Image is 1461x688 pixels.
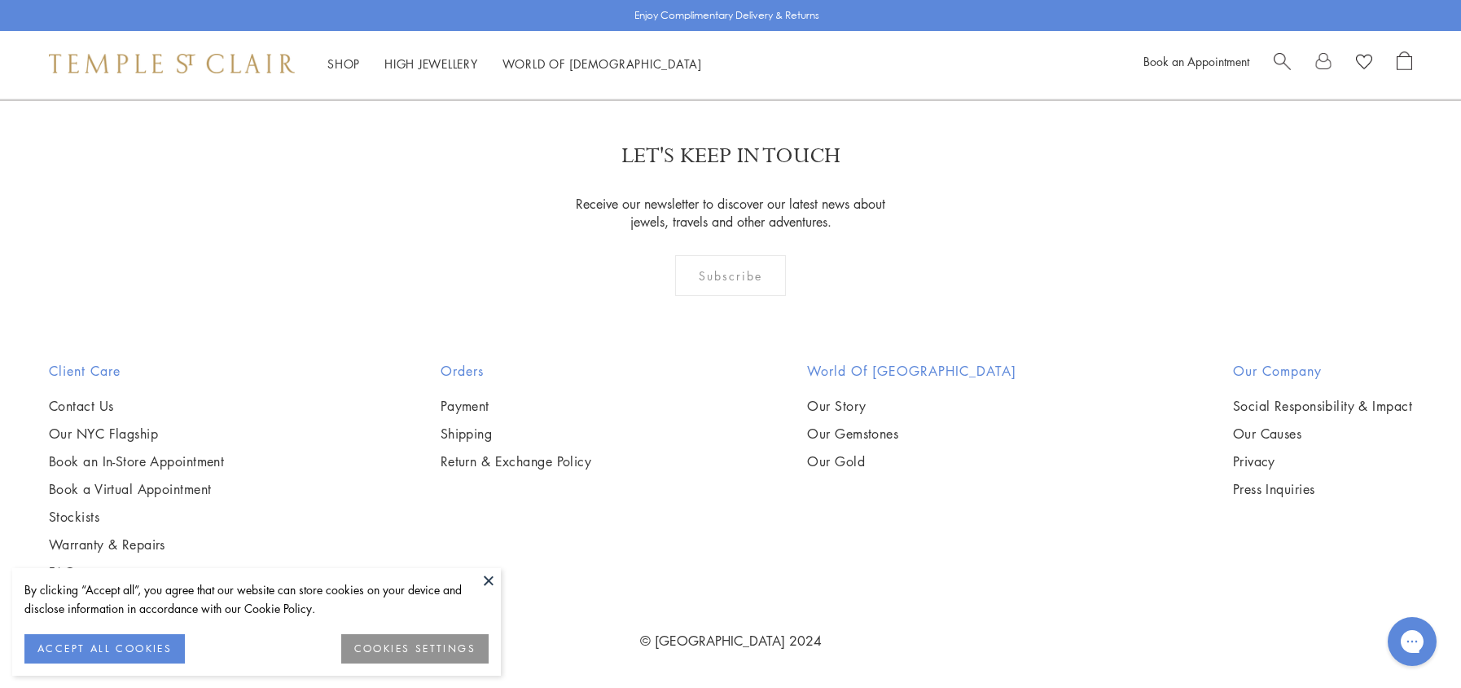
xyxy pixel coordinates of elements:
p: Enjoy Complimentary Delivery & Returns [634,7,819,24]
a: Social Responsibility & Impact [1233,397,1412,415]
a: Book a Virtual Appointment [49,480,224,498]
a: Open Shopping Bag [1397,51,1412,76]
a: World of [DEMOGRAPHIC_DATA]World of [DEMOGRAPHIC_DATA] [502,55,702,72]
a: © [GEOGRAPHIC_DATA] 2024 [640,632,822,650]
h2: Client Care [49,361,224,381]
h2: Orders [441,361,592,381]
a: Shipping [441,425,592,443]
a: Press Inquiries [1233,480,1412,498]
h2: Our Company [1233,361,1412,381]
button: ACCEPT ALL COOKIES [24,634,185,664]
div: Subscribe [675,255,787,296]
a: Book an Appointment [1143,53,1249,69]
a: Book an In-Store Appointment [49,452,224,470]
a: ShopShop [327,55,360,72]
a: Stockists [49,508,224,526]
a: View Wishlist [1356,51,1372,76]
a: Our Story [807,397,1016,415]
nav: Main navigation [327,54,702,74]
a: Our Gold [807,452,1016,470]
iframe: Gorgias live chat messenger [1380,611,1445,672]
img: Temple St. Clair [49,54,295,73]
a: Contact Us [49,397,224,415]
a: Our Causes [1233,425,1412,443]
h2: World of [GEOGRAPHIC_DATA] [807,361,1016,381]
a: Return & Exchange Policy [441,452,592,470]
p: LET'S KEEP IN TOUCH [621,142,840,170]
a: Our NYC Flagship [49,425,224,443]
p: Receive our newsletter to discover our latest news about jewels, travels and other adventures. [566,195,896,231]
a: Payment [441,397,592,415]
a: High JewelleryHigh Jewellery [384,55,478,72]
a: Our Gemstones [807,425,1016,443]
div: By clicking “Accept all”, you agree that our website can store cookies on your device and disclos... [24,580,489,618]
a: Search [1274,51,1291,76]
button: COOKIES SETTINGS [341,634,489,664]
a: FAQs [49,563,224,581]
a: Warranty & Repairs [49,536,224,553]
a: Privacy [1233,452,1412,470]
